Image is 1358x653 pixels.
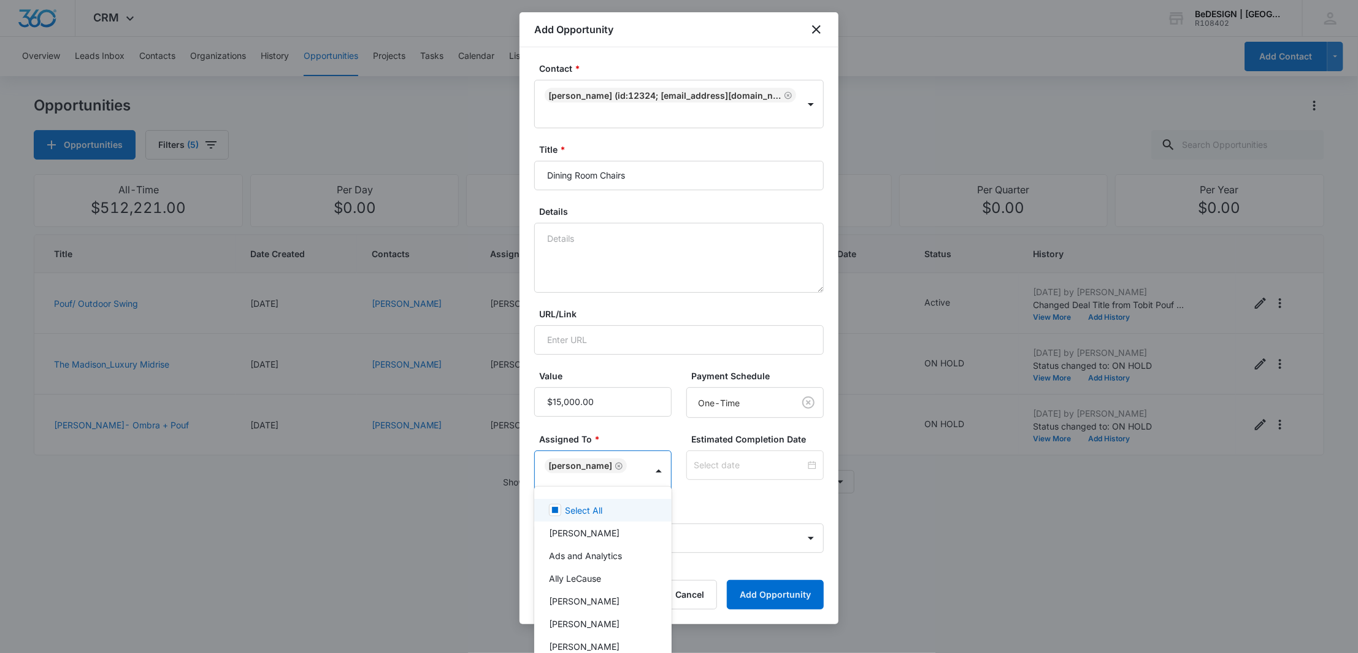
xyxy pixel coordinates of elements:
[549,527,620,539] p: [PERSON_NAME]
[549,549,622,562] p: Ads and Analytics
[549,617,620,630] p: [PERSON_NAME]
[549,640,620,653] p: [PERSON_NAME]
[549,572,601,585] p: Ally LeCause
[549,595,620,608] p: [PERSON_NAME]
[565,504,602,517] p: Select All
